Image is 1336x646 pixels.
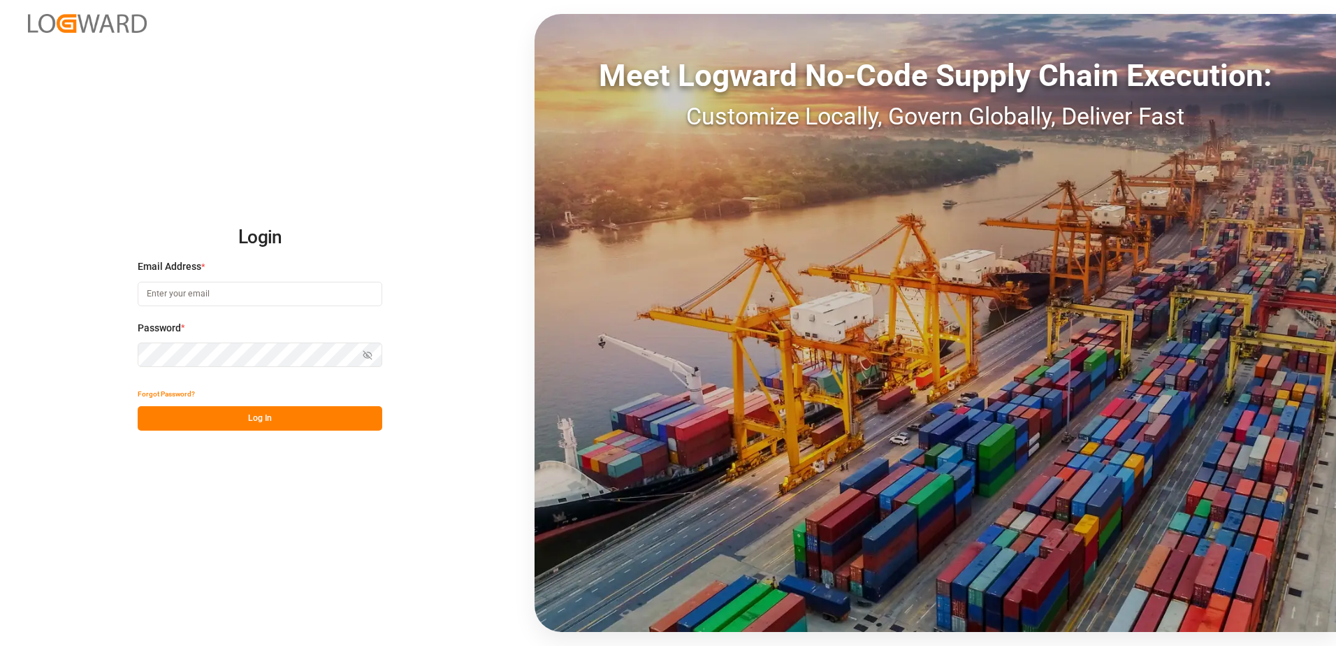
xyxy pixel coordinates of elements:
[138,406,382,431] button: Log In
[28,14,147,33] img: Logward_new_orange.png
[138,259,201,274] span: Email Address
[138,321,181,336] span: Password
[138,282,382,306] input: Enter your email
[535,99,1336,134] div: Customize Locally, Govern Globally, Deliver Fast
[138,382,195,406] button: Forgot Password?
[138,215,382,260] h2: Login
[535,52,1336,99] div: Meet Logward No-Code Supply Chain Execution:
